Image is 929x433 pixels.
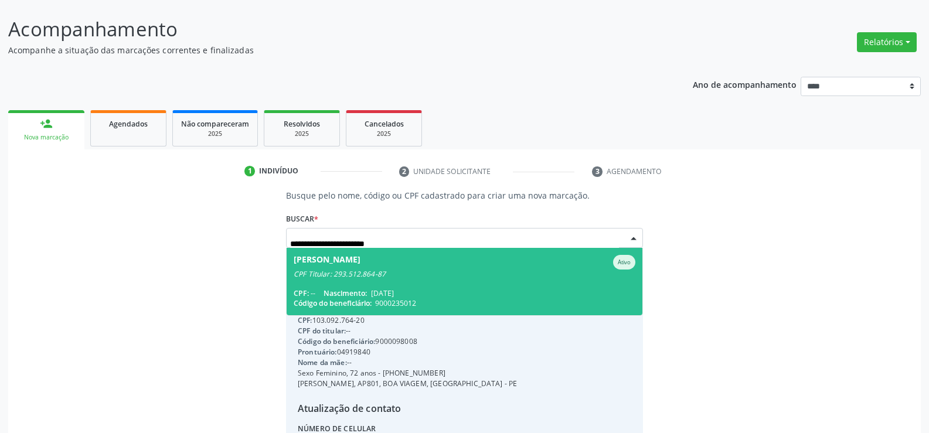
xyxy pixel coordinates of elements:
div: -- [298,326,517,336]
span: [DATE] [371,288,394,298]
span: Código do beneficiário: [294,298,372,308]
div: 1 [244,166,255,176]
div: 2025 [355,129,413,138]
div: 2025 [273,129,331,138]
span: CPF: [294,288,309,298]
span: 9000235012 [375,298,416,308]
span: Cancelados [365,119,404,129]
p: Acompanhe a situação das marcações correntes e finalizadas [8,44,647,56]
button: Relatórios [857,32,917,52]
div: Nova marcação [16,133,76,142]
div: -- [294,288,635,298]
div: -- [298,357,517,368]
span: Código do beneficiário: [298,336,375,346]
div: 2025 [181,129,249,138]
div: Sexo Feminino, 72 anos - [PHONE_NUMBER] [298,368,517,379]
div: [PERSON_NAME], AP801, BOA VIAGEM, [GEOGRAPHIC_DATA] - PE [298,379,517,389]
div: [PERSON_NAME] [294,255,360,270]
p: Busque pelo nome, código ou CPF cadastrado para criar uma nova marcação. [286,189,643,202]
p: Acompanhamento [8,15,647,44]
span: Nascimento: [324,288,367,298]
div: CPF Titular: 293.512.864-87 [294,270,635,279]
span: Prontuário: [298,347,337,357]
p: Ano de acompanhamento [693,77,797,91]
span: Não compareceram [181,119,249,129]
div: person_add [40,117,53,130]
span: Resolvidos [284,119,320,129]
span: Nome da mãe: [298,357,347,367]
div: 103.092.764-20 [298,315,517,326]
div: Atualização de contato [298,401,517,415]
div: 9000098008 [298,336,517,347]
span: CPF do titular: [298,326,346,336]
small: Ativo [618,258,631,266]
label: Buscar [286,210,318,228]
div: Indivíduo [259,166,298,176]
span: Agendados [109,119,148,129]
span: CPF: [298,315,312,325]
div: 04919840 [298,347,517,357]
